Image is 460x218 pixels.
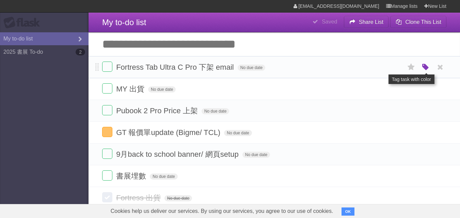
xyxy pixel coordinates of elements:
span: 書展埋數 [116,172,148,180]
b: Share List [359,19,383,25]
span: My to-do list [102,18,146,27]
span: Fortress Tab Ultra C Pro 下架 email [116,63,236,71]
span: No due date [238,65,265,71]
label: Done [102,170,112,181]
span: No due date [202,108,229,114]
span: No due date [148,86,176,93]
span: 9月back to school banner/ 網頁setup [116,150,240,158]
span: No due date [242,152,270,158]
b: 2 [76,49,85,55]
span: Fortress 出貨 [116,194,162,202]
label: Done [102,149,112,159]
span: No due date [224,130,252,136]
label: Done [102,127,112,137]
label: Done [102,83,112,94]
b: Clone This List [405,19,441,25]
span: No due date [164,195,192,201]
span: Pubook 2 Pro Price 上架 [116,106,200,115]
div: Flask [3,17,44,29]
label: Done [102,105,112,115]
button: OK [342,207,355,216]
label: Star task [405,62,418,73]
span: No due date [150,173,177,180]
button: Clone This List [390,16,446,28]
label: Done [102,62,112,72]
button: Share List [344,16,389,28]
b: Saved [322,19,337,24]
span: MY 出貨 [116,85,146,93]
span: GT 報價單update (Bigme/ TCL) [116,128,222,137]
label: Done [102,192,112,202]
span: Cookies help us deliver our services. By using our services, you agree to our use of cookies. [104,204,340,218]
